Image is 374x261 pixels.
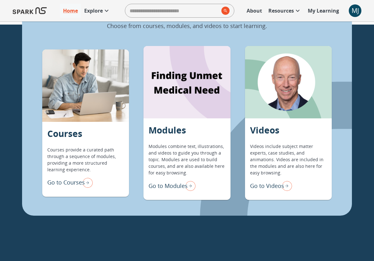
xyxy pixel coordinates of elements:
p: My Learning [308,7,339,14]
img: right arrow [279,179,292,192]
p: Modules [149,123,186,137]
p: Videos include subject matter experts, case studies, and animations. Videos are included in the m... [250,143,327,176]
div: MJ [349,4,361,17]
p: Courses provide a curated path through a sequence of modules, providing a more structured learnin... [47,146,124,173]
div: Courses [42,49,129,122]
a: My Learning [305,4,342,18]
a: About [243,4,265,18]
p: Go to Courses [47,178,85,187]
img: right arrow [80,176,93,189]
a: Resources [265,4,305,18]
p: Resources [268,7,294,14]
div: Go to Modules [149,179,196,192]
div: Go to Videos [250,179,292,192]
p: Videos [250,123,279,137]
p: Go to Modules [149,182,188,190]
p: Modules combine text, illustrations, and videos to guide you through a topic. Modules are used to... [149,143,225,176]
p: Home [63,7,78,14]
img: right arrow [183,179,196,192]
div: Modules [143,46,230,118]
a: Explore [81,4,114,18]
button: search [219,4,230,17]
p: Courses [47,127,82,140]
div: Go to Courses [47,176,93,189]
div: Videos [245,46,332,118]
p: Go to Videos [250,182,284,190]
a: Home [60,4,81,18]
p: About [247,7,262,14]
img: Logo of SPARK at Stanford [13,3,47,18]
button: account of current user [349,4,361,17]
p: Explore [84,7,103,14]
